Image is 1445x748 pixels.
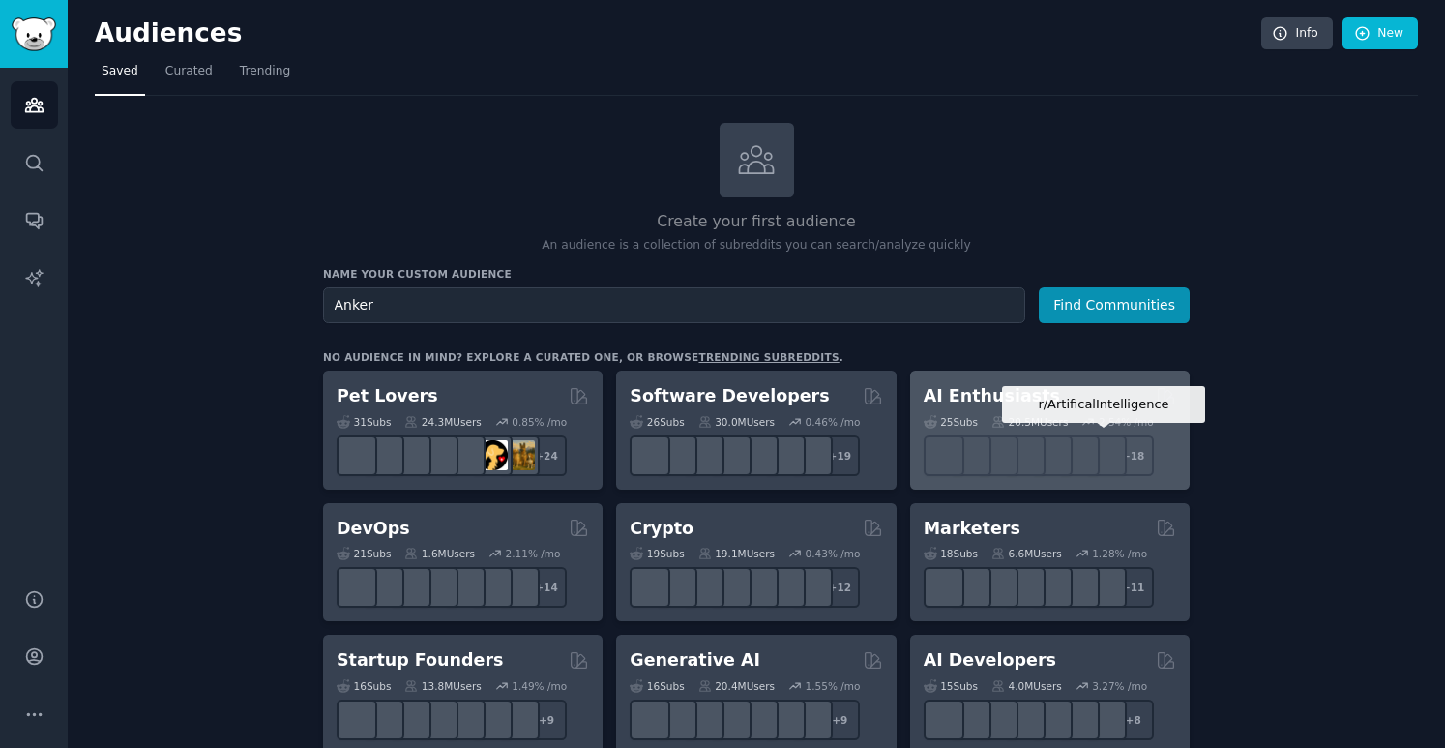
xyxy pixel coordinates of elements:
img: chatgpt_prompts_ [1037,440,1067,470]
img: defiblockchain [744,573,774,603]
div: + 11 [1113,567,1154,608]
img: ballpython [369,440,399,470]
img: DeepSeek [956,704,986,734]
img: FluxAI [744,704,774,734]
img: learnjavascript [690,440,720,470]
h2: Audiences [95,18,1261,49]
div: 19.1M Users [698,547,775,560]
div: 0.85 % /mo [512,415,567,429]
div: 1.28 % /mo [1092,547,1147,560]
div: 24.3M Users [404,415,481,429]
img: sdforall [717,704,747,734]
div: + 19 [819,435,860,476]
img: aivideo [635,704,665,734]
div: 13.8M Users [404,679,481,693]
img: ArtificalIntelligence [1091,440,1121,470]
span: Curated [165,63,213,80]
div: 31 Sub s [337,415,391,429]
h2: AI Enthusiasts [924,384,1060,408]
img: Docker_DevOps [397,573,427,603]
img: Emailmarketing [1010,573,1040,603]
img: ethstaker [690,573,720,603]
img: AItoolsCatalog [983,440,1013,470]
a: New [1342,17,1418,50]
img: indiehackers [451,704,481,734]
img: starryai [771,704,801,734]
span: Saved [102,63,138,80]
img: startup [397,704,427,734]
p: An audience is a collection of subreddits you can search/analyze quickly [323,237,1190,254]
img: herpetology [342,440,372,470]
img: OpenSourceAI [1037,704,1067,734]
h2: Startup Founders [337,648,503,673]
img: dogbreed [505,440,535,470]
div: 16 Sub s [630,679,684,693]
span: Trending [240,63,290,80]
img: chatgpt_promptDesign [1010,440,1040,470]
div: 3.27 % /mo [1092,679,1147,693]
img: azuredevops [342,573,372,603]
img: bigseo [956,573,986,603]
a: trending subreddits [698,351,839,363]
img: web3 [717,573,747,603]
img: DeepSeek [956,440,986,470]
img: aws_cdk [478,573,508,603]
div: + 9 [526,700,567,740]
div: 25 Sub s [924,415,978,429]
img: platformengineering [451,573,481,603]
h2: Create your first audience [323,210,1190,234]
h2: Crypto [630,517,693,541]
img: googleads [1037,573,1067,603]
div: No audience in mind? Explore a curated one, or browse . [323,350,843,364]
img: AskMarketing [983,573,1013,603]
img: Rag [983,704,1013,734]
div: 2.11 % /mo [506,547,561,560]
div: + 14 [526,567,567,608]
a: Trending [233,56,297,96]
img: AWS_Certified_Experts [369,573,399,603]
div: 2.54 % /mo [1099,415,1154,429]
button: Find Communities [1039,287,1190,323]
div: 1.6M Users [404,547,475,560]
img: leopardgeckos [397,440,427,470]
div: + 18 [1113,435,1154,476]
a: Saved [95,56,145,96]
div: 20.4M Users [698,679,775,693]
img: PlatformEngineers [505,573,535,603]
img: iOSProgramming [717,440,747,470]
div: 30.0M Users [698,415,775,429]
img: OpenAIDev [1064,440,1094,470]
h3: Name your custom audience [323,267,1190,281]
img: LangChain [929,704,958,734]
div: 18 Sub s [924,547,978,560]
a: Curated [159,56,220,96]
img: elixir [798,440,828,470]
img: SaaS [369,704,399,734]
img: turtle [424,440,454,470]
img: AskComputerScience [771,440,801,470]
h2: DevOps [337,517,410,541]
div: + 24 [526,435,567,476]
h2: Generative AI [630,648,760,673]
div: 16 Sub s [337,679,391,693]
img: Entrepreneurship [478,704,508,734]
div: 19 Sub s [630,547,684,560]
img: content_marketing [929,573,958,603]
img: DreamBooth [798,704,828,734]
img: ycombinator [424,704,454,734]
div: 20.5M Users [991,415,1068,429]
h2: AI Developers [924,648,1056,673]
img: EntrepreneurRideAlong [342,704,372,734]
h2: Software Developers [630,384,829,408]
div: 1.49 % /mo [512,679,567,693]
h2: Marketers [924,517,1020,541]
img: dalle2 [663,704,693,734]
div: 0.46 % /mo [806,415,861,429]
img: 0xPolygon [663,573,693,603]
img: ethfinance [635,573,665,603]
img: GoogleGeminiAI [929,440,958,470]
div: 21 Sub s [337,547,391,560]
div: + 8 [1113,700,1154,740]
div: + 12 [819,567,860,608]
img: defi_ [798,573,828,603]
